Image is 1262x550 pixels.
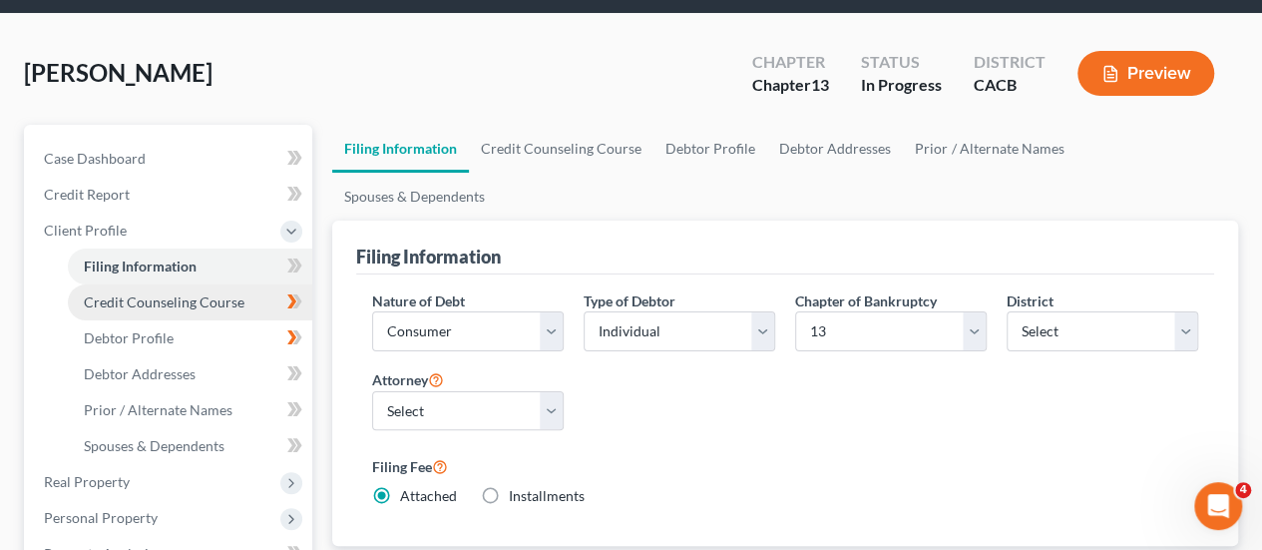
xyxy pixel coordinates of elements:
[372,454,1198,478] label: Filing Fee
[68,392,312,428] a: Prior / Alternate Names
[752,51,829,74] div: Chapter
[1007,290,1053,311] label: District
[24,58,212,87] span: [PERSON_NAME]
[974,51,1046,74] div: District
[332,125,469,173] a: Filing Information
[44,150,146,167] span: Case Dashboard
[84,329,174,346] span: Debtor Profile
[68,249,312,284] a: Filing Information
[509,487,585,504] span: Installments
[28,141,312,177] a: Case Dashboard
[653,125,767,173] a: Debtor Profile
[68,428,312,464] a: Spouses & Dependents
[372,290,465,311] label: Nature of Debt
[44,222,127,239] span: Client Profile
[903,125,1075,173] a: Prior / Alternate Names
[469,125,653,173] a: Credit Counseling Course
[84,258,197,275] span: Filing Information
[356,245,501,269] div: Filing Information
[1077,51,1214,96] button: Preview
[28,177,312,213] a: Credit Report
[400,487,457,504] span: Attached
[974,74,1046,97] div: CACB
[44,509,158,526] span: Personal Property
[1194,482,1242,530] iframe: Intercom live chat
[795,290,937,311] label: Chapter of Bankruptcy
[332,173,497,221] a: Spouses & Dependents
[584,290,675,311] label: Type of Debtor
[861,51,942,74] div: Status
[811,75,829,94] span: 13
[372,367,444,391] label: Attorney
[68,356,312,392] a: Debtor Addresses
[68,284,312,320] a: Credit Counseling Course
[84,365,196,382] span: Debtor Addresses
[752,74,829,97] div: Chapter
[767,125,903,173] a: Debtor Addresses
[44,473,130,490] span: Real Property
[861,74,942,97] div: In Progress
[1235,482,1251,498] span: 4
[84,293,244,310] span: Credit Counseling Course
[84,401,232,418] span: Prior / Alternate Names
[44,186,130,203] span: Credit Report
[68,320,312,356] a: Debtor Profile
[84,437,224,454] span: Spouses & Dependents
